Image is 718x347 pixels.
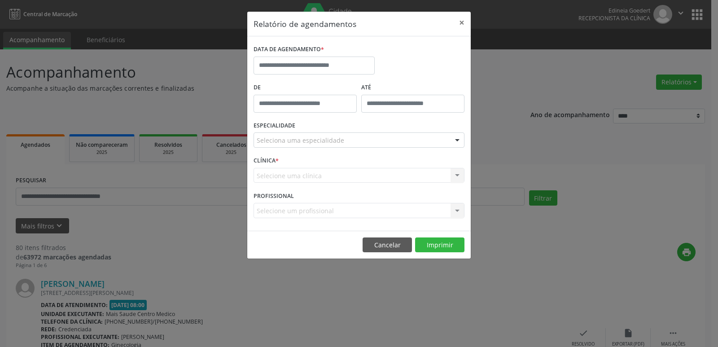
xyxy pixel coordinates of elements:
[415,237,464,253] button: Imprimir
[254,18,356,30] h5: Relatório de agendamentos
[254,189,294,203] label: PROFISSIONAL
[257,136,344,145] span: Seleciona uma especialidade
[363,237,412,253] button: Cancelar
[254,119,295,133] label: ESPECIALIDADE
[254,154,279,168] label: CLÍNICA
[254,81,357,95] label: De
[361,81,464,95] label: ATÉ
[453,12,471,34] button: Close
[254,43,324,57] label: DATA DE AGENDAMENTO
